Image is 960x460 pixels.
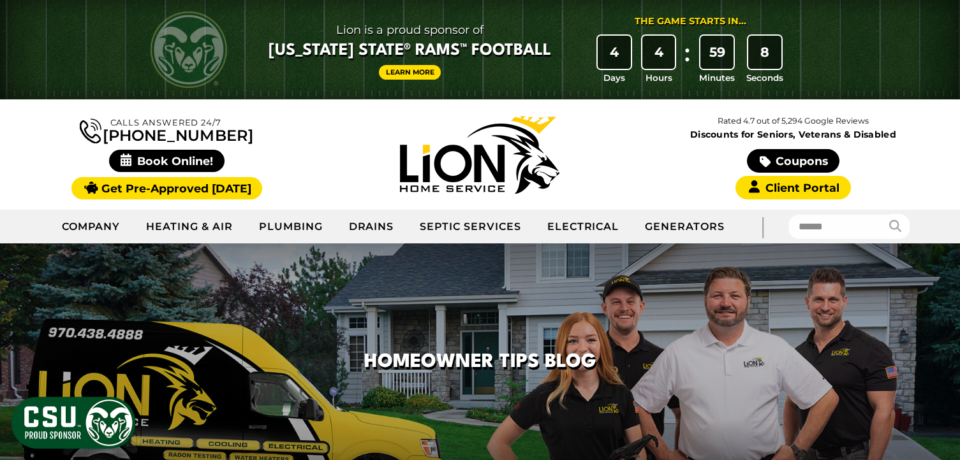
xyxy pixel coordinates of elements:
[379,65,441,80] a: Learn More
[71,177,262,199] a: Get Pre-Approved [DATE]
[49,211,134,243] a: Company
[699,71,735,84] span: Minutes
[748,36,781,69] div: 8
[151,11,227,88] img: CSU Rams logo
[269,20,551,40] span: Lion is a proud sponsor of
[639,130,947,139] span: Discounts for Seniors, Veterans & Disabled
[632,211,737,243] a: Generators
[646,71,672,84] span: Hours
[598,36,631,69] div: 4
[535,211,633,243] a: Electrical
[400,116,559,194] img: Lion Home Service
[109,150,225,172] span: Book Online!
[269,40,551,62] span: [US_STATE] State® Rams™ Football
[80,116,253,143] a: [PHONE_NUMBER]
[737,210,788,243] div: |
[10,395,137,450] img: CSU Sponsor Badge
[642,36,676,69] div: 4
[637,114,950,128] p: Rated 4.7 out of 5,294 Google Reviews
[747,149,839,173] a: Coupons
[681,36,693,85] div: :
[635,15,746,29] div: The Game Starts in...
[407,211,534,243] a: Septic Services
[603,71,625,84] span: Days
[735,176,850,199] a: Client Portal
[700,36,734,69] div: 59
[246,211,336,243] a: Plumbing
[336,211,408,243] a: Drains
[746,71,783,84] span: Seconds
[133,211,246,243] a: Heating & Air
